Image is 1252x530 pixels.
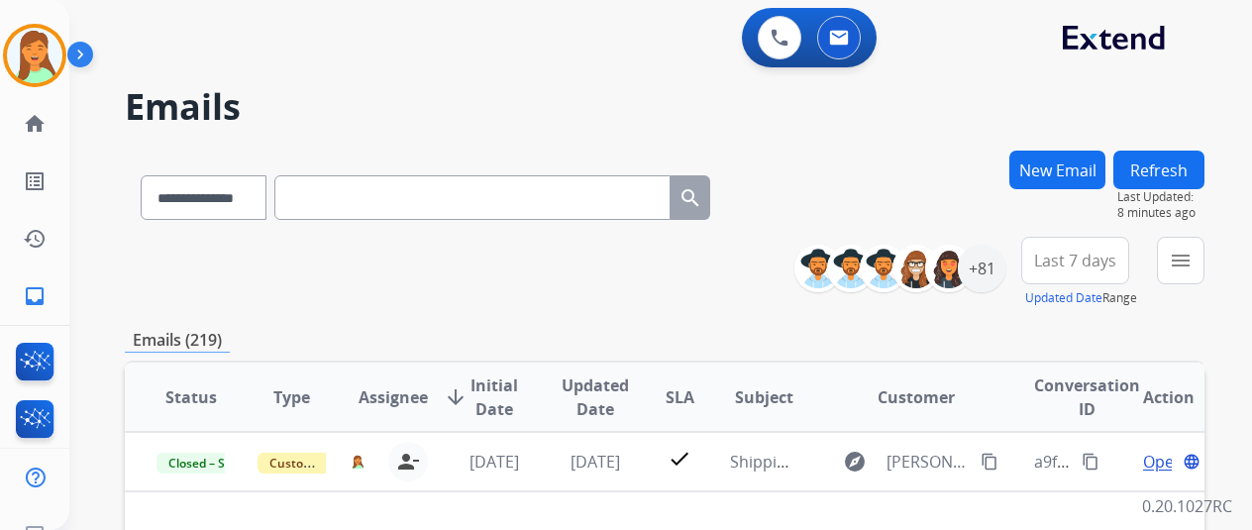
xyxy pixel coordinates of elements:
span: Type [273,385,310,409]
span: Customer Support [258,453,386,474]
h2: Emails [125,87,1204,127]
mat-icon: list_alt [23,169,47,193]
mat-icon: menu [1169,249,1193,272]
span: 8 minutes ago [1117,205,1204,221]
span: Closed – Solved [156,453,266,474]
span: Last 7 days [1034,257,1116,265]
span: Status [165,385,217,409]
p: Emails (219) [125,328,230,353]
mat-icon: inbox [23,284,47,308]
span: Subject [735,385,793,409]
button: Updated Date [1025,290,1102,306]
mat-icon: history [23,227,47,251]
button: New Email [1009,151,1105,189]
mat-icon: language [1183,453,1200,471]
span: Customer [878,385,955,409]
span: Shipping label [730,451,835,473]
mat-icon: home [23,112,47,136]
div: +81 [958,245,1005,292]
mat-icon: content_copy [981,453,998,471]
img: agent-avatar [351,455,364,469]
span: Open [1143,450,1184,474]
mat-icon: arrow_downward [444,385,468,409]
mat-icon: check [668,447,691,471]
span: [DATE] [571,451,620,473]
span: Assignee [359,385,428,409]
th: Action [1103,363,1204,432]
mat-icon: content_copy [1082,453,1099,471]
span: [PERSON_NAME][EMAIL_ADDRESS][DOMAIN_NAME] [887,450,969,474]
span: Range [1025,289,1137,306]
button: Refresh [1113,151,1204,189]
span: Initial Date [461,373,529,421]
mat-icon: search [678,186,702,210]
button: Last 7 days [1021,237,1129,284]
mat-icon: explore [843,450,867,474]
span: [DATE] [469,451,519,473]
span: Last Updated: [1117,189,1204,205]
span: Updated Date [562,373,630,421]
p: 0.20.1027RC [1142,494,1232,518]
img: avatar [7,28,62,83]
mat-icon: person_remove [396,450,420,474]
span: SLA [666,385,694,409]
span: Conversation ID [1034,373,1140,421]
